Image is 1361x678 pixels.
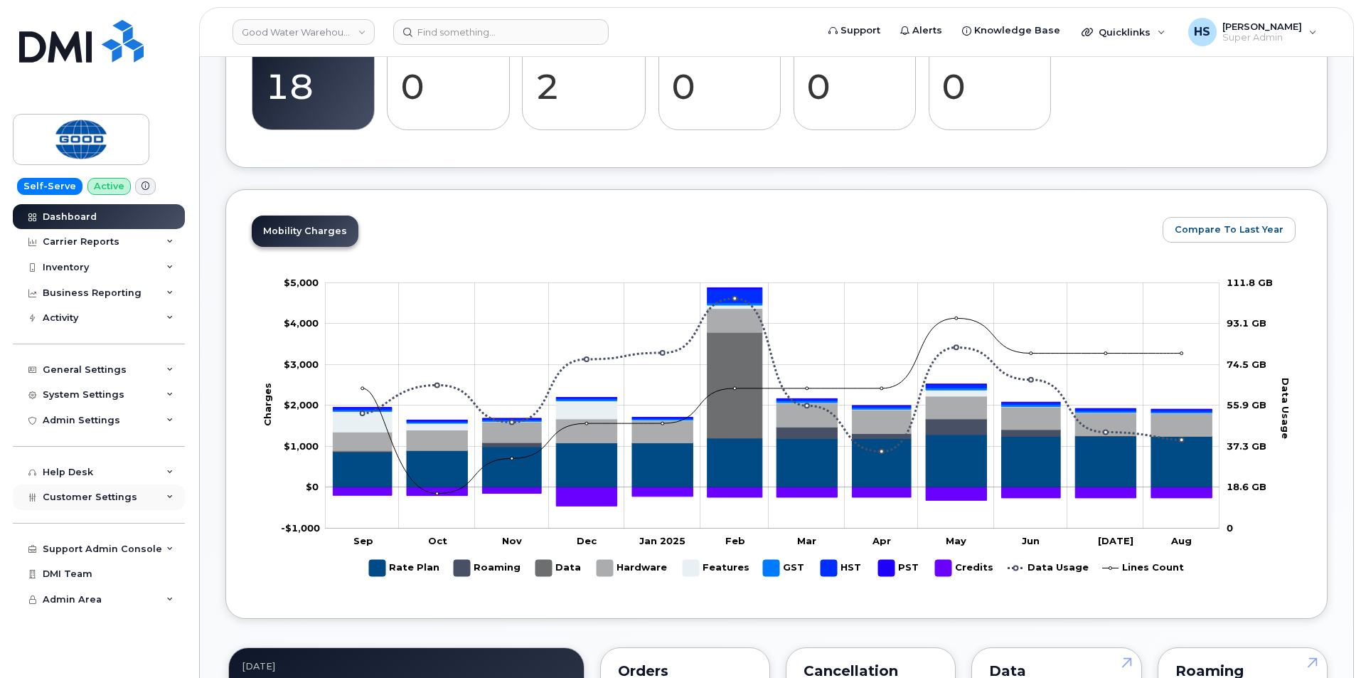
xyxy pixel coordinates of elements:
a: Good Water Warehouse Inc [233,19,375,45]
g: $0 [284,399,319,410]
g: Data Usage [1008,554,1089,582]
button: Compare To Last Year [1163,217,1296,243]
span: Super Admin [1222,32,1302,43]
tspan: $1,000 [284,440,319,451]
tspan: $3,000 [284,358,319,369]
tspan: 111.8 GB [1227,276,1273,287]
span: [PERSON_NAME] [1222,21,1302,32]
div: Orders [618,665,752,677]
g: GST [763,554,806,582]
div: Heather Space [1178,18,1327,46]
tspan: $2,000 [284,399,319,410]
span: Knowledge Base [974,23,1060,38]
a: Suspended 0 [400,28,496,122]
g: $0 [284,317,319,329]
a: Cancel Candidates 0 [671,28,767,122]
span: Quicklinks [1099,26,1151,38]
a: Active 18 [265,28,361,122]
tspan: -$1,000 [281,521,320,533]
tspan: Sep [353,534,373,546]
div: August 2025 [242,661,571,672]
span: Compare To Last Year [1175,223,1283,236]
tspan: Mar [797,534,816,546]
a: Knowledge Base [952,16,1070,45]
g: Lines Count [1102,554,1184,582]
g: Credits [333,487,1212,506]
span: Alerts [912,23,942,38]
g: HST [821,554,864,582]
a: Data Conflicts 0 [941,28,1037,122]
tspan: 0 [1227,521,1233,533]
tspan: $5,000 [284,276,319,287]
div: Data [989,665,1124,677]
div: Cancellation [804,665,938,677]
a: Pending Status 0 [806,28,902,122]
g: Rate Plan [333,434,1212,487]
tspan: Nov [502,534,522,546]
input: Find something... [393,19,609,45]
tspan: 37.3 GB [1227,440,1266,451]
a: Suspend Candidates 2 [535,28,633,122]
tspan: Oct [428,534,447,546]
tspan: Dec [577,534,597,546]
g: $0 [284,358,319,369]
a: Mobility Charges [252,216,358,247]
span: HS [1194,23,1210,41]
a: Alerts [890,16,952,45]
tspan: Data Usage [1280,377,1291,438]
g: Data [535,554,582,582]
tspan: $0 [306,481,319,492]
tspan: Charges [262,383,273,426]
tspan: 18.6 GB [1227,481,1266,492]
g: PST [878,554,921,582]
tspan: $4,000 [284,317,319,329]
tspan: Jan 2025 [639,534,685,546]
g: Roaming [454,554,521,582]
g: $0 [284,276,319,287]
g: Features [683,554,749,582]
g: Roaming [333,418,1212,452]
div: Roaming [1175,665,1310,677]
div: Quicklinks [1072,18,1175,46]
g: Legend [369,554,1184,582]
g: Rate Plan [369,554,439,582]
g: Credits [935,554,993,582]
tspan: [DATE] [1098,534,1133,546]
span: Support [840,23,880,38]
g: Features [333,305,1212,432]
g: $0 [284,440,319,451]
tspan: Jun [1022,534,1040,546]
g: Hardware [597,554,668,582]
tspan: May [946,534,966,546]
tspan: Apr [872,534,891,546]
a: Support [818,16,890,45]
tspan: 74.5 GB [1227,358,1266,369]
tspan: Aug [1170,534,1192,546]
tspan: 55.9 GB [1227,399,1266,410]
g: Hardware [333,308,1212,450]
g: $0 [281,521,320,533]
tspan: Feb [725,534,745,546]
tspan: 93.1 GB [1227,317,1266,329]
